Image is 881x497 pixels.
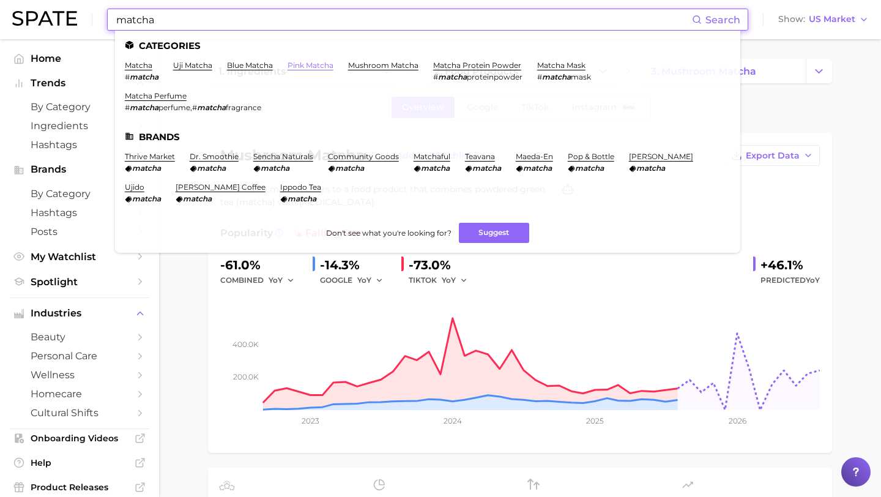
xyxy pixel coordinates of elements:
[125,103,261,112] div: ,
[10,454,149,472] a: Help
[357,273,384,288] button: YoY
[10,384,149,403] a: homecare
[438,72,467,81] em: matcha
[328,152,399,161] a: community goods
[288,61,333,70] a: pink matcha
[357,275,371,285] span: YoY
[705,14,740,26] span: Search
[10,272,149,291] a: Spotlight
[269,273,295,288] button: YoY
[523,163,552,173] em: matcha
[629,152,693,161] a: [PERSON_NAME]
[261,163,289,173] em: matcha
[320,255,392,275] div: -14.3%
[31,78,128,89] span: Trends
[125,103,130,112] span: #
[12,11,77,26] img: SPATE
[125,182,144,192] a: ujido
[31,482,128,493] span: Product Releases
[806,275,820,285] span: YoY
[31,369,128,381] span: wellness
[10,184,149,203] a: by Category
[31,207,128,219] span: Hashtags
[760,255,820,275] div: +46.1%
[31,251,128,263] span: My Watchlist
[158,103,190,112] span: perfume
[125,132,730,142] li: Brands
[176,182,266,192] a: [PERSON_NAME] coffee
[10,97,149,116] a: by Category
[568,152,614,161] a: pop & bottle
[31,53,128,64] span: Home
[409,255,476,275] div: -73.0%
[288,194,316,203] em: matcha
[760,273,820,288] span: Predicted
[253,152,313,161] a: sencha naturals
[10,327,149,346] a: beauty
[467,72,522,81] span: proteinpowder
[31,308,128,319] span: Industries
[10,135,149,154] a: Hashtags
[220,273,303,288] div: combined
[320,273,392,288] div: GOOGLE
[197,103,226,112] em: matcha
[10,478,149,496] a: Product Releases
[10,429,149,447] a: Onboarding Videos
[31,164,128,175] span: Brands
[130,72,158,81] em: matcha
[516,152,553,161] a: maeda-en
[724,145,820,166] button: Export Data
[10,365,149,384] a: wellness
[10,74,149,92] button: Trends
[183,194,212,203] em: matcha
[125,152,175,161] a: thrive market
[31,276,128,288] span: Spotlight
[10,160,149,179] button: Brands
[31,350,128,362] span: personal care
[444,416,462,425] tspan: 2024
[269,275,283,285] span: YoY
[10,304,149,323] button: Industries
[472,163,501,173] em: matcha
[326,228,452,237] span: Don't see what you're looking for?
[31,188,128,200] span: by Category
[132,163,161,173] em: matcha
[746,151,800,161] span: Export Data
[10,346,149,365] a: personal care
[442,273,468,288] button: YoY
[130,103,158,112] em: matcha
[433,61,521,70] a: matcha protein powder
[226,103,261,112] span: fragrance
[459,223,529,243] button: Suggest
[31,139,128,151] span: Hashtags
[190,152,239,161] a: dr. smoothie
[809,16,855,23] span: US Market
[542,72,571,81] em: matcha
[31,407,128,419] span: cultural shifts
[10,203,149,222] a: Hashtags
[10,116,149,135] a: Ingredients
[31,457,128,468] span: Help
[537,72,542,81] span: #
[31,226,128,237] span: Posts
[10,403,149,422] a: cultural shifts
[220,255,303,275] div: -61.0%
[192,103,197,112] span: #
[571,72,591,81] span: mask
[31,101,128,113] span: by Category
[115,9,692,30] input: Search here for a brand, industry, or ingredient
[197,163,226,173] em: matcha
[775,12,872,28] button: ShowUS Market
[586,416,604,425] tspan: 2025
[10,247,149,266] a: My Watchlist
[31,433,128,444] span: Onboarding Videos
[575,163,604,173] em: matcha
[433,72,438,81] span: #
[302,416,319,425] tspan: 2023
[335,163,364,173] em: matcha
[31,388,128,400] span: homecare
[132,194,161,203] em: matcha
[31,331,128,343] span: beauty
[125,91,187,100] a: matcha perfume
[537,61,585,70] a: matcha mask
